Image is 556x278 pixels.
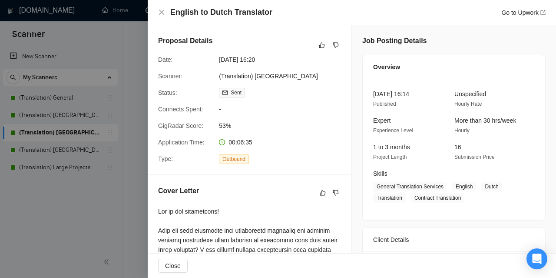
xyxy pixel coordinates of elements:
[158,9,165,16] span: close
[331,40,341,50] button: dislike
[411,193,464,203] span: Contract Translation
[219,154,249,164] span: Outbound
[228,139,252,146] span: 00:06:35
[158,122,203,129] span: GigRadar Score:
[165,261,181,271] span: Close
[158,155,173,162] span: Type:
[454,127,470,134] span: Hourly
[373,90,409,97] span: [DATE] 16:14
[454,144,461,151] span: 16
[373,117,391,124] span: Expert
[158,89,177,96] span: Status:
[540,10,546,15] span: export
[318,188,328,198] button: like
[219,55,349,64] span: [DATE] 16:20
[320,189,326,196] span: like
[158,106,203,113] span: Connects Spent:
[333,189,339,196] span: dislike
[373,144,410,151] span: 1 to 3 months
[373,228,535,251] div: Client Details
[222,90,228,95] span: mail
[501,9,546,16] a: Go to Upworkexport
[219,139,225,145] span: clock-circle
[373,127,413,134] span: Experience Level
[373,182,447,191] span: General Translation Services
[481,182,502,191] span: Dutch
[373,193,406,203] span: Translation
[231,90,242,96] span: Sent
[158,186,199,196] h5: Cover Letter
[158,73,182,80] span: Scanner:
[158,56,172,63] span: Date:
[373,154,407,160] span: Project Length
[454,101,482,107] span: Hourly Rate
[373,101,396,107] span: Published
[170,7,272,18] h4: English to Dutch Translator
[158,36,212,46] h5: Proposal Details
[373,170,387,177] span: Skills
[362,36,427,46] h5: Job Posting Details
[158,9,165,16] button: Close
[454,90,486,97] span: Unspecified
[331,188,341,198] button: dislike
[373,62,400,72] span: Overview
[452,182,476,191] span: English
[454,154,495,160] span: Submission Price
[333,42,339,49] span: dislike
[526,248,547,269] div: Open Intercom Messenger
[158,259,188,273] button: Close
[317,40,327,50] button: like
[219,104,349,114] span: -
[219,71,349,81] span: (Translation) [GEOGRAPHIC_DATA]
[319,42,325,49] span: like
[158,139,205,146] span: Application Time:
[219,121,349,131] span: 53%
[454,117,516,124] span: More than 30 hrs/week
